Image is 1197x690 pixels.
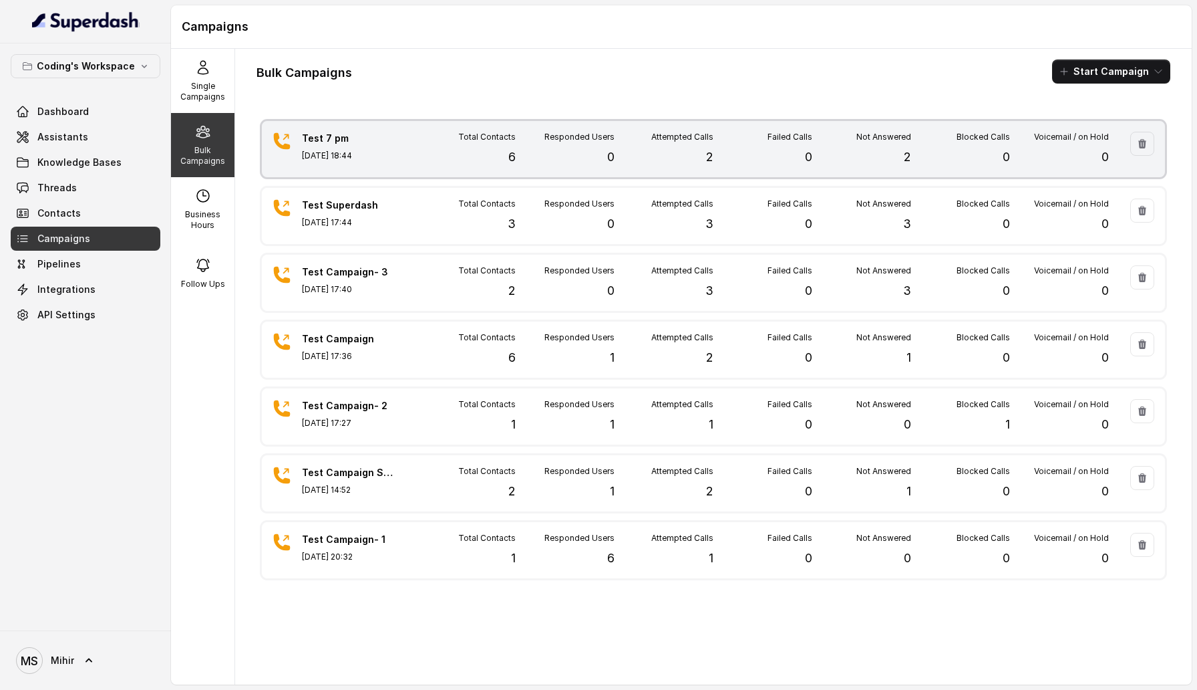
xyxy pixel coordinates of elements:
[903,215,911,233] p: 3
[508,148,516,166] p: 6
[1101,348,1109,367] p: 0
[51,654,74,667] span: Mihir
[1003,348,1010,367] p: 0
[1101,415,1109,434] p: 0
[11,642,160,679] a: Mihir
[32,11,140,32] img: light.svg
[37,156,122,169] span: Knowledge Bases
[1005,415,1010,434] p: 1
[906,348,911,367] p: 1
[607,215,615,233] p: 0
[11,227,160,251] a: Campaigns
[1101,215,1109,233] p: 0
[1003,281,1010,300] p: 0
[37,58,135,74] p: Coding's Workspace
[21,654,38,668] text: MS
[1101,281,1109,300] p: 0
[37,257,81,271] span: Pipelines
[651,132,713,142] p: Attempted Calls
[302,351,395,362] p: [DATE] 17:36
[805,148,812,166] p: 0
[607,281,615,300] p: 0
[11,100,160,124] a: Dashboard
[11,252,160,276] a: Pipelines
[37,207,81,220] span: Contacts
[709,549,713,568] p: 1
[508,482,516,501] p: 2
[11,303,160,327] a: API Settings
[176,81,229,102] p: Single Campaigns
[302,418,395,429] p: [DATE] 17:27
[302,466,395,479] p: Test Campaign Superdash
[458,466,516,477] p: Total Contacts
[856,399,911,410] p: Not Answered
[544,132,615,142] p: Responded Users
[805,415,812,434] p: 0
[610,415,615,434] p: 1
[1101,549,1109,568] p: 0
[182,16,1181,37] h1: Campaigns
[651,199,713,209] p: Attempted Calls
[1052,60,1170,84] button: Start Campaign
[544,332,615,343] p: Responded Users
[1003,148,1010,166] p: 0
[651,265,713,276] p: Attempted Calls
[1034,199,1109,209] p: Voicemail / on Hold
[37,105,89,118] span: Dashboard
[610,348,615,367] p: 1
[856,265,911,276] p: Not Answered
[651,399,713,410] p: Attempted Calls
[856,199,911,209] p: Not Answered
[651,533,713,544] p: Attempted Calls
[1034,265,1109,276] p: Voicemail / on Hold
[856,466,911,477] p: Not Answered
[709,415,713,434] p: 1
[544,265,615,276] p: Responded Users
[302,332,395,346] p: Test Campaign
[1034,399,1109,410] p: Voicemail / on Hold
[651,466,713,477] p: Attempted Calls
[544,533,615,544] p: Responded Users
[458,533,516,544] p: Total Contacts
[37,130,88,144] span: Assistants
[1034,132,1109,142] p: Voicemail / on Hold
[805,215,812,233] p: 0
[957,332,1010,343] p: Blocked Calls
[511,415,516,434] p: 1
[11,54,160,78] button: Coding's Workspace
[767,199,812,209] p: Failed Calls
[767,466,812,477] p: Failed Calls
[957,265,1010,276] p: Blocked Calls
[957,466,1010,477] p: Blocked Calls
[705,215,713,233] p: 3
[302,150,395,161] p: [DATE] 18:44
[37,283,96,296] span: Integrations
[805,281,812,300] p: 0
[903,281,911,300] p: 3
[957,399,1010,410] p: Blocked Calls
[508,281,516,300] p: 2
[1101,482,1109,501] p: 0
[904,549,911,568] p: 0
[856,332,911,343] p: Not Answered
[856,533,911,544] p: Not Answered
[906,482,911,501] p: 1
[610,482,615,501] p: 1
[1034,332,1109,343] p: Voicemail / on Hold
[1034,466,1109,477] p: Voicemail / on Hold
[181,279,225,290] p: Follow Ups
[904,415,911,434] p: 0
[856,132,911,142] p: Not Answered
[11,201,160,225] a: Contacts
[1003,215,1010,233] p: 0
[302,485,395,495] p: [DATE] 14:52
[508,348,516,367] p: 6
[805,482,812,501] p: 0
[302,132,395,145] p: Test 7 pm
[767,399,812,410] p: Failed Calls
[706,482,713,501] p: 2
[767,265,812,276] p: Failed Calls
[705,281,713,300] p: 3
[805,549,812,568] p: 0
[11,277,160,302] a: Integrations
